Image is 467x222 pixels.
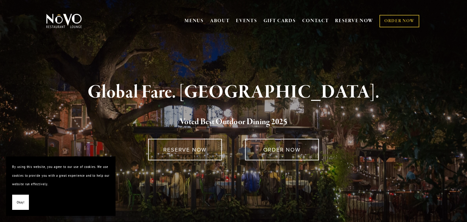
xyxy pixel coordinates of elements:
[45,13,83,29] img: Novo Restaurant &amp; Lounge
[6,156,116,216] section: Cookie banner
[180,117,283,128] a: Voted Best Outdoor Dining 202
[88,81,379,104] strong: Global Fare. [GEOGRAPHIC_DATA].
[236,18,257,24] a: EVENTS
[56,116,411,128] h2: 5
[12,162,109,189] p: By using this website, you agree to our use of cookies. We use cookies to provide you with a grea...
[148,139,222,160] a: RESERVE NOW
[379,15,419,27] a: ORDER NOW
[335,15,373,27] a: RESERVE NOW
[12,195,29,210] button: Okay!
[264,15,296,27] a: GIFT CARDS
[17,198,24,207] span: Okay!
[185,18,204,24] a: MENUS
[302,15,329,27] a: CONTACT
[210,18,230,24] a: ABOUT
[245,139,319,160] a: ORDER NOW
